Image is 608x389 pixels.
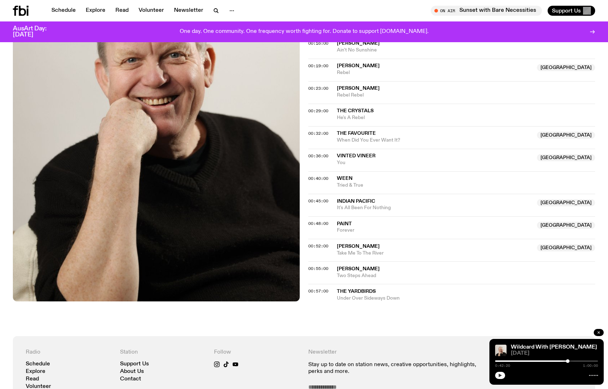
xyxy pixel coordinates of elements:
[308,243,328,249] span: 00:52:00
[337,41,380,46] span: [PERSON_NAME]
[337,69,533,76] span: Rebel
[337,137,533,144] span: When Did You Ever Want It?
[308,40,328,46] span: 00:16:00
[308,109,328,113] button: 00:29:00
[337,159,533,166] span: You
[26,361,50,367] a: Schedule
[537,132,595,139] span: [GEOGRAPHIC_DATA]
[308,85,328,91] span: 00:23:00
[337,153,375,158] span: Vinted Vineer
[120,376,141,382] a: Contact
[337,266,380,271] span: [PERSON_NAME]
[308,177,328,181] button: 00:40:00
[337,108,374,113] span: The Crystals
[308,153,328,159] span: 00:36:00
[337,114,595,121] span: He's A Rebel
[337,176,353,181] span: Ween
[495,345,507,356] img: Stuart is smiling charmingly, wearing a black t-shirt against a stark white background.
[308,244,328,248] button: 00:52:00
[180,29,429,35] p: One day. One community. One frequency worth fighting for. Donate to support [DOMAIN_NAME].
[308,108,328,114] span: 00:29:00
[308,176,328,181] span: 00:40:00
[308,361,488,375] p: Stay up to date on station news, creative opportunities, highlights, perks and more.
[308,131,328,136] span: 00:32:00
[308,349,488,356] h4: Newsletter
[308,154,328,158] button: 00:36:00
[537,244,595,251] span: [GEOGRAPHIC_DATA]
[26,369,45,374] a: Explore
[337,205,533,211] span: It's All Been For Nothing
[308,87,328,90] button: 00:23:00
[308,198,328,204] span: 00:45:00
[511,351,598,356] span: [DATE]
[134,6,168,16] a: Volunteer
[308,289,328,293] button: 00:57:00
[495,364,510,368] span: 0:42:20
[47,6,80,16] a: Schedule
[308,132,328,136] button: 00:32:00
[552,8,581,14] span: Support Us
[308,221,328,226] span: 00:48:00
[431,6,542,16] button: On AirSunset with Bare Necessities
[13,26,59,38] h3: AusArt Day: [DATE]
[308,267,328,271] button: 00:55:00
[308,63,328,69] span: 00:19:00
[337,92,595,99] span: Rebel Rebel
[120,349,206,356] h4: Station
[337,295,595,302] span: Under Over Sideways Down
[337,272,595,279] span: Two Steps Ahead
[583,364,598,368] span: 1:00:00
[308,41,328,45] button: 00:16:00
[537,199,595,206] span: [GEOGRAPHIC_DATA]
[337,221,352,226] span: Paint
[337,86,380,91] span: [PERSON_NAME]
[337,182,595,189] span: Tried & True
[120,361,149,367] a: Support Us
[81,6,110,16] a: Explore
[511,344,597,350] a: Wildcard With [PERSON_NAME]
[26,376,39,382] a: Read
[337,63,380,68] span: [PERSON_NAME]
[308,266,328,271] span: 00:55:00
[337,244,380,249] span: [PERSON_NAME]
[308,64,328,68] button: 00:19:00
[337,227,533,234] span: Forever
[214,349,300,356] h4: Follow
[337,47,595,54] span: Ain't No Sunshine
[337,131,376,136] span: The Favourite
[308,288,328,294] span: 00:57:00
[308,222,328,226] button: 00:48:00
[337,250,533,257] span: Take Me To The River
[26,349,111,356] h4: Radio
[337,289,376,294] span: The Yardbirds
[548,6,595,16] button: Support Us
[120,369,144,374] a: About Us
[337,199,375,204] span: Indian Pacific
[111,6,133,16] a: Read
[537,154,595,161] span: [GEOGRAPHIC_DATA]
[308,199,328,203] button: 00:45:00
[170,6,208,16] a: Newsletter
[537,222,595,229] span: [GEOGRAPHIC_DATA]
[537,64,595,71] span: [GEOGRAPHIC_DATA]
